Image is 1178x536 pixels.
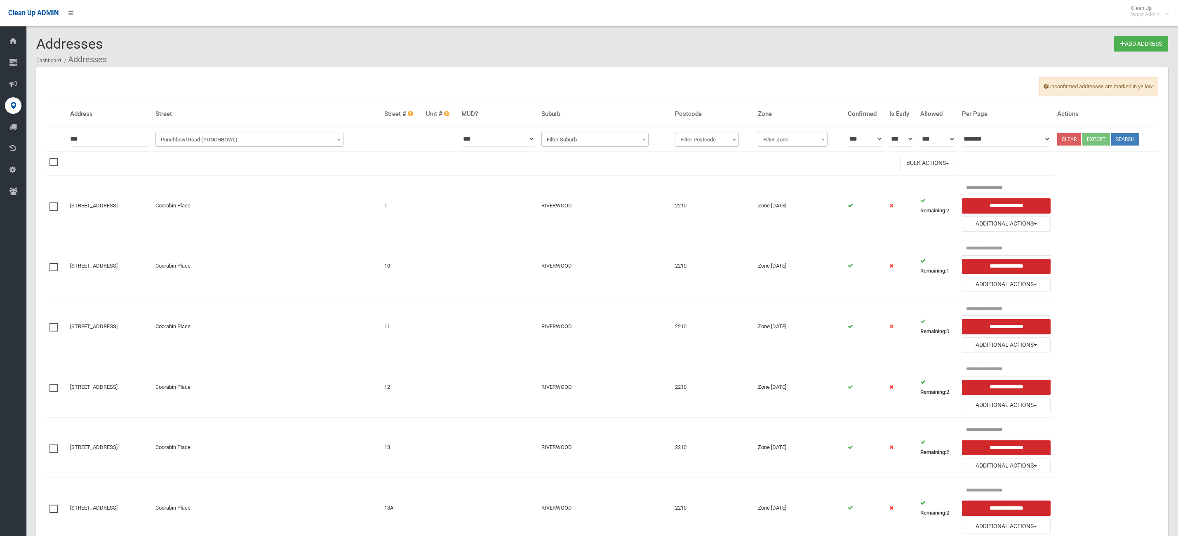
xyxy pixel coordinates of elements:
td: 2210 [672,236,755,296]
td: 1 [381,175,423,236]
td: 2 [917,357,959,417]
td: 10 [381,236,423,296]
a: [STREET_ADDRESS] [70,444,118,450]
strong: Remaining: [920,268,946,274]
h4: Address [70,110,149,118]
td: RIVERWOOD [538,417,672,478]
a: [STREET_ADDRESS] [70,384,118,390]
td: 1 [917,236,959,296]
h4: Street [155,110,378,118]
button: Bulk Actions [900,156,955,171]
a: Clear [1057,133,1081,146]
span: Unconfirmed addresses are marked in yellow. [1039,77,1158,96]
h4: Street # [384,110,419,118]
button: Additional Actions [962,519,1051,534]
td: Coorabin Place [152,236,381,296]
td: RIVERWOOD [538,296,672,357]
span: Clean Up [1127,5,1168,17]
span: Filter Postcode [675,132,739,147]
li: Addresses [62,52,107,67]
span: Punchbowl Road (PUNCHBOWL) [158,134,341,146]
strong: Remaining: [920,328,946,334]
h4: Per Page [962,110,1051,118]
span: Filter Postcode [677,134,737,146]
button: Export [1082,133,1110,146]
strong: Remaining: [920,449,946,455]
button: Additional Actions [962,216,1051,232]
td: 2210 [672,175,755,236]
button: Additional Actions [962,458,1051,473]
td: RIVERWOOD [538,357,672,417]
td: Coorabin Place [152,175,381,236]
span: Clean Up ADMIN [8,9,59,17]
h4: Allowed [920,110,955,118]
span: Filter Zone [758,132,828,147]
td: RIVERWOOD [538,175,672,236]
button: Additional Actions [962,337,1051,353]
td: 2 [917,417,959,478]
td: 2210 [672,357,755,417]
a: [STREET_ADDRESS] [70,263,118,269]
td: Zone [DATE] [755,417,844,478]
h4: Actions [1057,110,1155,118]
a: [STREET_ADDRESS] [70,505,118,511]
td: 2210 [672,296,755,357]
td: 2 [917,175,959,236]
h4: Unit # [426,110,455,118]
strong: Remaining: [920,207,946,214]
td: Coorabin Place [152,296,381,357]
td: 13 [381,417,423,478]
a: Dashboard [36,58,61,63]
h4: Postcode [675,110,751,118]
td: Zone [DATE] [755,296,844,357]
td: Zone [DATE] [755,357,844,417]
strong: Remaining: [920,389,946,395]
td: Coorabin Place [152,417,381,478]
span: Filter Zone [760,134,825,146]
h4: Zone [758,110,841,118]
h4: Confirmed [848,110,883,118]
button: Search [1111,133,1139,146]
small: Super Admin [1131,11,1159,17]
h4: Is Early [889,110,914,118]
td: Zone [DATE] [755,175,844,236]
button: Additional Actions [962,398,1051,413]
td: RIVERWOOD [538,236,672,296]
a: [STREET_ADDRESS] [70,323,118,329]
td: 12 [381,357,423,417]
a: [STREET_ADDRESS] [70,202,118,209]
span: Filter Suburb [541,132,648,147]
td: Zone [DATE] [755,236,844,296]
span: Filter Suburb [543,134,646,146]
td: 0 [917,296,959,357]
span: Punchbowl Road (PUNCHBOWL) [155,132,343,147]
td: Coorabin Place [152,357,381,417]
td: 2210 [672,417,755,478]
strong: Remaining: [920,510,946,516]
td: 11 [381,296,423,357]
a: Add Address [1114,36,1168,52]
h4: Suburb [541,110,668,118]
h4: MUD? [461,110,535,118]
button: Additional Actions [962,277,1051,292]
span: Addresses [36,35,103,52]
